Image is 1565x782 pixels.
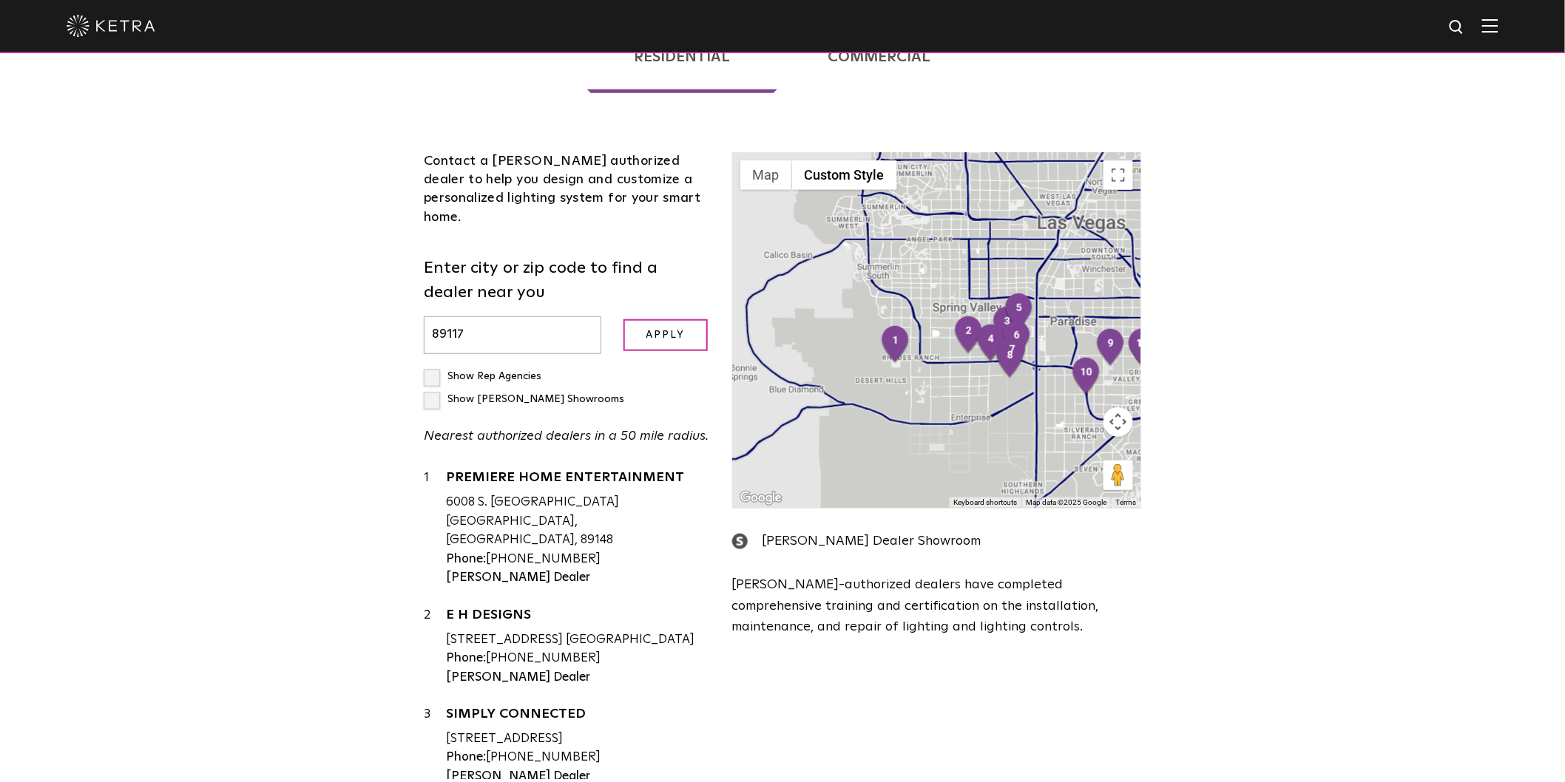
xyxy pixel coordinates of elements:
a: Residential [587,21,777,93]
div: 7 [997,334,1028,374]
div: [PHONE_NUMBER] [446,649,710,668]
input: Apply [623,319,708,351]
img: ketra-logo-2019-white [67,15,155,37]
div: 8 [995,340,1026,380]
button: Drag Pegman onto the map to open Street View [1103,460,1133,490]
img: Google [737,489,785,508]
a: Open this area in Google Maps (opens a new window) [737,489,785,508]
a: Terms (opens in new tab) [1115,498,1136,506]
div: Contact a [PERSON_NAME] authorized dealer to help you design and customize a personalized lightin... [424,152,710,227]
div: [PERSON_NAME] Dealer Showroom [732,531,1141,552]
button: Show street map [740,160,792,190]
p: Nearest authorized dealers in a 50 mile radius. [424,426,710,447]
label: Enter city or zip code to find a dealer near you [424,256,710,305]
button: Toggle fullscreen view [1103,160,1133,190]
div: 2 [424,606,446,687]
div: [PHONE_NUMBER] [446,550,710,569]
a: SIMPLY CONNECTED [446,707,710,726]
label: Show Rep Agencies [424,371,541,381]
label: Show [PERSON_NAME] Showrooms [424,394,624,404]
p: [PERSON_NAME]-authorized dealers have completed comprehensive training and certification on the i... [732,574,1141,638]
div: [STREET_ADDRESS] [446,730,710,749]
a: Commercial [781,21,978,93]
div: 10 [1071,357,1102,397]
img: showroom_icon.png [732,534,748,549]
div: 12 [1127,328,1158,368]
img: search icon [1448,18,1467,37]
div: [PHONE_NUMBER] [446,748,710,767]
button: Map camera controls [1103,407,1133,437]
div: 9 [1095,328,1126,368]
strong: Phone: [446,751,486,764]
strong: Phone: [446,652,486,664]
strong: Phone: [446,553,486,565]
strong: [PERSON_NAME] Dealer [446,671,590,684]
div: 6 [1001,320,1032,360]
button: Keyboard shortcuts [953,497,1017,508]
div: 6008 S. [GEOGRAPHIC_DATA] [GEOGRAPHIC_DATA], [GEOGRAPHIC_DATA], 89148 [446,493,710,550]
div: 3 [992,306,1023,346]
a: PREMIERE HOME ENTERTAINMENT [446,471,710,489]
img: Hamburger%20Nav.svg [1482,18,1498,33]
input: Enter city or zip code [424,316,601,354]
div: [STREET_ADDRESS] [GEOGRAPHIC_DATA] [446,630,710,650]
div: 5 [1004,293,1035,333]
div: 1 [880,325,911,365]
button: Custom Style [792,160,897,190]
strong: [PERSON_NAME] Dealer [446,571,590,584]
span: Map data ©2025 Google [1026,498,1106,506]
div: 4 [976,324,1007,364]
div: 2 [953,316,984,356]
div: 1 [424,469,446,587]
a: E H DESIGNS [446,608,710,627]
